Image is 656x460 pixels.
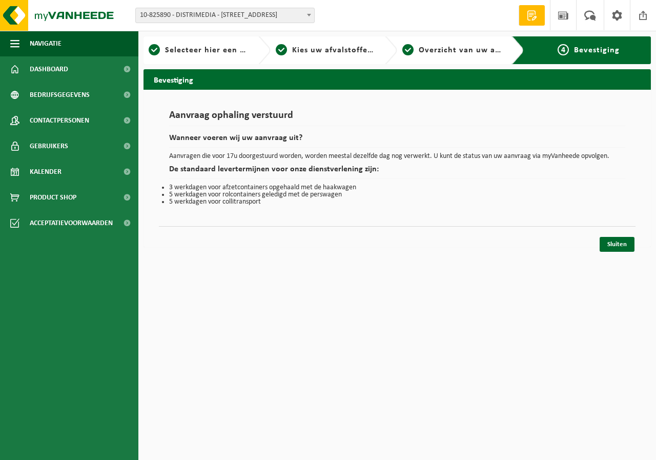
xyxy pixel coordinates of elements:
span: Overzicht van uw aanvraag [419,46,527,54]
a: Sluiten [600,237,634,252]
a: 2Kies uw afvalstoffen en recipiënten [276,44,377,56]
p: Aanvragen die voor 17u doorgestuurd worden, worden meestal dezelfde dag nog verwerkt. U kunt de s... [169,153,625,160]
span: 1 [149,44,160,55]
span: 4 [558,44,569,55]
span: 2 [276,44,287,55]
span: 3 [402,44,414,55]
li: 3 werkdagen voor afzetcontainers opgehaald met de haakwagen [169,184,625,191]
li: 5 werkdagen voor rolcontainers geledigd met de perswagen [169,191,625,198]
h1: Aanvraag ophaling verstuurd [169,110,625,126]
h2: Wanneer voeren wij uw aanvraag uit? [169,134,625,148]
span: 10-825890 - DISTRIMEDIA - 8700 TIELT, MEULEBEEKSESTEENWEG 20 [135,8,315,23]
span: Contactpersonen [30,108,89,133]
span: 10-825890 - DISTRIMEDIA - 8700 TIELT, MEULEBEEKSESTEENWEG 20 [136,8,314,23]
li: 5 werkdagen voor collitransport [169,198,625,206]
h2: De standaard levertermijnen voor onze dienstverlening zijn: [169,165,625,179]
span: Gebruikers [30,133,68,159]
span: Selecteer hier een vestiging [165,46,276,54]
span: Bevestiging [574,46,620,54]
span: Product Shop [30,185,76,210]
span: Kalender [30,159,61,185]
span: Navigatie [30,31,61,56]
a: 1Selecteer hier een vestiging [149,44,250,56]
a: 3Overzicht van uw aanvraag [402,44,504,56]
h2: Bevestiging [143,69,651,89]
span: Acceptatievoorwaarden [30,210,113,236]
span: Bedrijfsgegevens [30,82,90,108]
span: Dashboard [30,56,68,82]
span: Kies uw afvalstoffen en recipiënten [292,46,433,54]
